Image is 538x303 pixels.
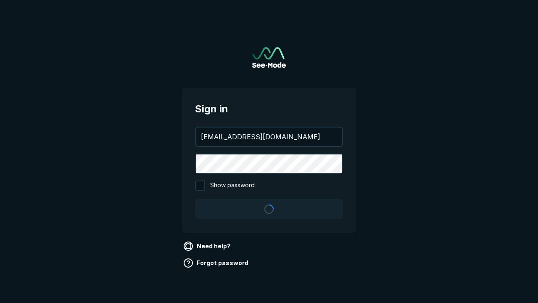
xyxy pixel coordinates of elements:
a: Go to sign in [252,47,286,68]
a: Forgot password [182,256,252,270]
span: Show password [210,181,255,191]
span: Sign in [195,101,343,117]
input: your@email.com [196,128,342,146]
img: See-Mode Logo [252,47,286,68]
a: Need help? [182,239,234,253]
